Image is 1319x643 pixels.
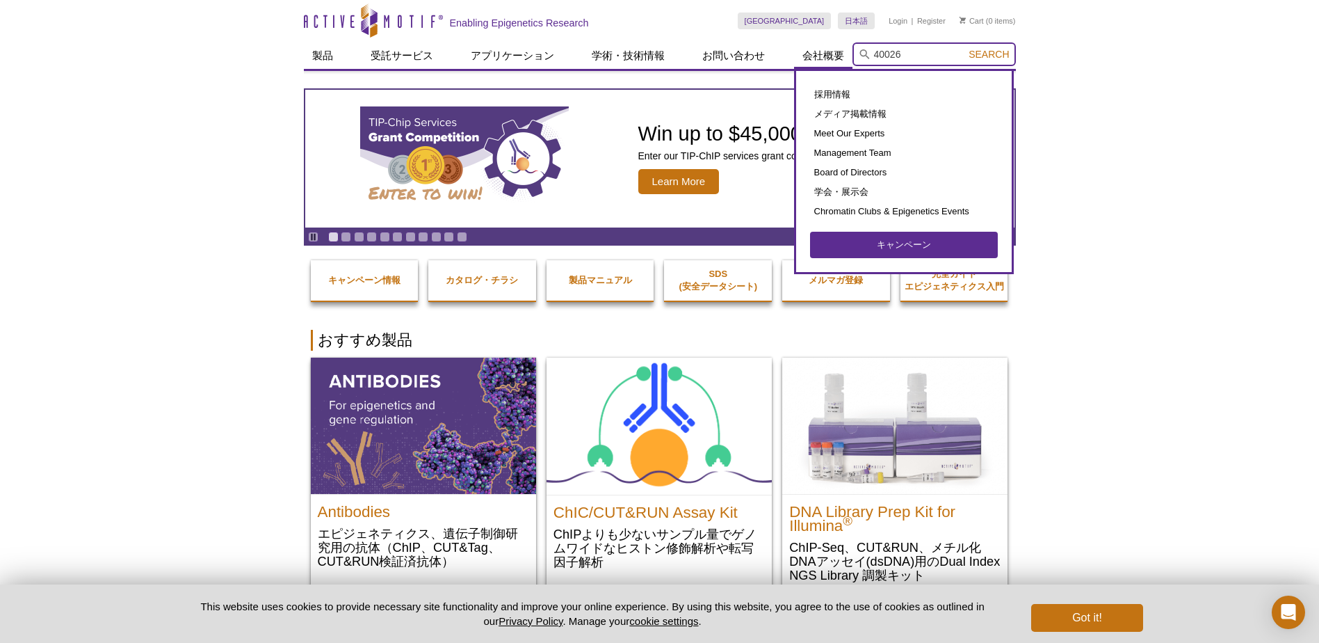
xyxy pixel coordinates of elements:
a: 受託サービス [362,42,442,69]
a: [GEOGRAPHIC_DATA] [738,13,832,29]
div: Open Intercom Messenger [1272,596,1305,629]
img: Your Cart [960,17,966,24]
strong: キャンペーン情報 [328,275,400,285]
a: 学会・展示会 [810,182,998,202]
a: Go to slide 11 [457,232,467,242]
p: ChIP-Seq、CUT&RUN、メチル化DNAアッセイ(dsDNA)用のDual Index NGS Library 調製キット [789,540,1001,582]
a: アプリケーション [462,42,563,69]
a: Board of Directors [810,163,998,182]
button: Got it! [1031,604,1142,632]
a: 製品 [304,42,341,69]
a: DNA Library Prep Kit for Illumina DNA Library Prep Kit for Illumina® ChIP-Seq、CUT&RUN、メチル化DNAアッセイ... [782,358,1008,596]
a: Toggle autoplay [308,232,318,242]
a: All Antibodies Antibodies エピジェネティクス、遺伝子制御研究用の抗体（ChIP、CUT&Tag、CUT&RUN検証済抗体） [311,358,536,582]
input: Keyword, Cat. No. [852,42,1016,66]
a: お問い合わせ [694,42,773,69]
h2: Win up to $45,000 in TIP-ChIP services! [638,123,996,144]
a: Go to slide 10 [444,232,454,242]
a: Go to slide 8 [418,232,428,242]
img: DNA Library Prep Kit for Illumina [782,358,1008,494]
strong: メルマガ登録 [809,275,863,285]
a: Go to slide 5 [380,232,390,242]
button: cookie settings [629,615,698,627]
a: Privacy Policy [499,615,563,627]
a: SDS(安全データシート) [664,254,772,307]
a: Go to slide 9 [431,232,442,242]
a: キャンペーン情報 [311,260,419,301]
a: Go to slide 6 [392,232,403,242]
a: Login [889,16,907,26]
h2: Enabling Epigenetics Research [450,17,589,29]
a: Chromatin Clubs & Epigenetics Events [810,202,998,221]
span: Search [969,49,1009,60]
a: Go to slide 3 [354,232,364,242]
li: | [912,13,914,29]
h2: おすすめ製品 [311,330,1009,351]
h2: ChIC/CUT&RUN Assay Kit [553,499,765,520]
article: TIP-ChIP Services Grant Competition [305,90,1014,228]
a: 会社概要 [794,42,852,69]
img: TIP-ChIP Services Grant Competition [360,106,569,211]
h2: Antibodies [318,498,529,519]
a: 完全ガイドエピジェネティクス入門 [900,254,1008,307]
a: メルマガ登録 [782,260,890,301]
a: Go to slide 7 [405,232,416,242]
sup: ® [843,514,852,528]
a: Meet Our Experts [810,124,998,143]
button: Search [964,48,1013,61]
a: Go to slide 4 [366,232,377,242]
a: ChIC/CUT&RUN Assay Kit ChIC/CUT&RUN Assay Kit ChIPよりも少ないサンプル量でゲノムワイドなヒストン修飾解析や転写因子解析 [547,358,772,583]
a: Management Team [810,143,998,163]
a: Go to slide 2 [341,232,351,242]
a: TIP-ChIP Services Grant Competition Win up to $45,000 in TIP-ChIP services! Enter our TIP-ChIP se... [305,90,1014,228]
a: 日本語 [838,13,875,29]
img: ChIC/CUT&RUN Assay Kit [547,358,772,495]
strong: カタログ・チラシ [446,275,518,285]
a: 採用情報 [810,85,998,104]
p: エピジェネティクス、遺伝子制御研究用の抗体（ChIP、CUT&Tag、CUT&RUN検証済抗体） [318,526,529,569]
li: (0 items) [960,13,1016,29]
a: Go to slide 1 [328,232,339,242]
p: Enter our TIP-ChIP services grant competition for your chance to win. [638,150,996,162]
a: Cart [960,16,984,26]
a: キャンペーン [810,232,998,258]
a: メディア掲載情報 [810,104,998,124]
img: All Antibodies [311,358,536,494]
p: ChIPよりも少ないサンプル量でゲノムワイドなヒストン修飾解析や転写因子解析 [553,527,765,569]
a: 製品マニュアル [547,260,654,301]
a: Register [917,16,946,26]
p: This website uses cookies to provide necessary site functionality and improve your online experie... [177,599,1009,628]
a: 学術・技術情報 [583,42,673,69]
a: カタログ・チラシ [428,260,536,301]
strong: SDS (安全データシート) [679,269,757,292]
h2: DNA Library Prep Kit for Illumina [789,498,1001,533]
span: Learn More [638,169,720,194]
strong: 製品マニュアル [569,275,632,285]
